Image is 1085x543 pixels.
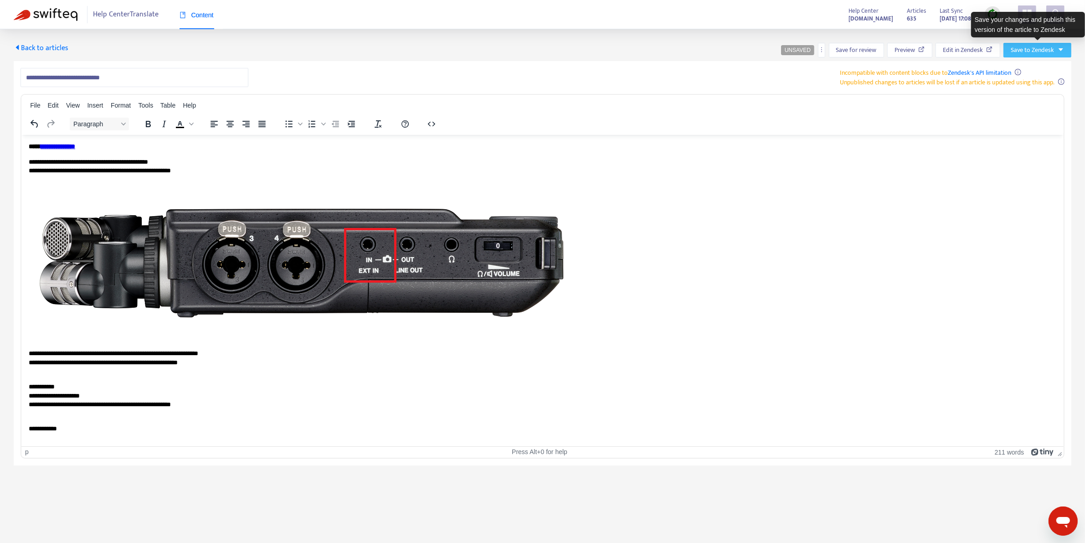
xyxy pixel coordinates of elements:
button: Clear formatting [370,118,386,130]
button: Edit in Zendesk [936,43,1000,57]
strong: [DOMAIN_NAME] [848,14,893,24]
span: Incompatible with content blocks due to [840,67,1012,78]
a: Zendesk's API limitation [948,67,1012,78]
span: info-circle [1058,78,1064,85]
span: Insert [87,102,103,109]
div: Numbered list [304,118,327,130]
button: Save to Zendeskcaret-down [1003,43,1071,57]
button: Italic [156,118,172,130]
button: Increase indent [344,118,359,130]
span: Help [183,102,196,109]
span: caret-left [14,44,21,51]
span: Paragraph [73,120,118,128]
span: book [180,12,186,18]
iframe: メッセージングウィンドウを開くボタン [1049,507,1078,536]
span: File [30,102,41,109]
span: info-circle [1015,69,1021,75]
span: appstore [1022,9,1033,20]
span: Content [180,11,214,19]
div: Text color Black [172,118,195,130]
div: Press Alt+0 for help [368,448,711,456]
button: Justify [254,118,270,130]
strong: 635 [907,14,916,24]
a: Powered by Tiny [1031,448,1054,455]
button: Preview [887,43,932,57]
button: 211 words [995,448,1024,456]
div: Save your changes and publish this version of the article to Zendesk [971,12,1085,37]
span: Edit in Zendesk [943,45,983,55]
img: sync.dc5367851b00ba804db3.png [987,9,998,20]
button: Help [397,118,413,130]
span: Back to articles [14,42,68,54]
button: Align center [222,118,238,130]
a: [DOMAIN_NAME] [848,13,893,24]
span: UNSAVED [785,47,811,53]
iframe: Rich Text Area [21,135,1064,446]
span: Unpublished changes to articles will be lost if an article is updated using this app. [840,77,1055,88]
span: Tools [139,102,154,109]
button: Redo [43,118,58,130]
button: Align left [206,118,222,130]
span: Save to Zendesk [1011,45,1054,55]
button: Block Paragraph [70,118,129,130]
button: Align right [238,118,254,130]
div: p [25,448,29,456]
img: Swifteq [14,8,77,21]
button: Save for review [829,43,884,57]
span: Save for review [836,45,877,55]
button: Undo [27,118,42,130]
span: Articles [907,6,926,16]
span: user [1050,9,1061,20]
div: Bullet list [281,118,304,130]
span: Help Center Translate [93,6,159,23]
span: caret-down [1058,47,1064,53]
strong: [DATE] 17:08 [940,14,971,24]
span: Help Center [848,6,879,16]
button: Bold [140,118,156,130]
button: more [818,43,825,57]
div: Press the Up and Down arrow keys to resize the editor. [1054,447,1064,458]
span: more [818,47,825,53]
span: Table [160,102,175,109]
span: View [66,102,80,109]
span: Edit [48,102,59,109]
button: Decrease indent [328,118,343,130]
span: Format [111,102,131,109]
span: Preview [895,45,915,55]
span: Last Sync [940,6,963,16]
